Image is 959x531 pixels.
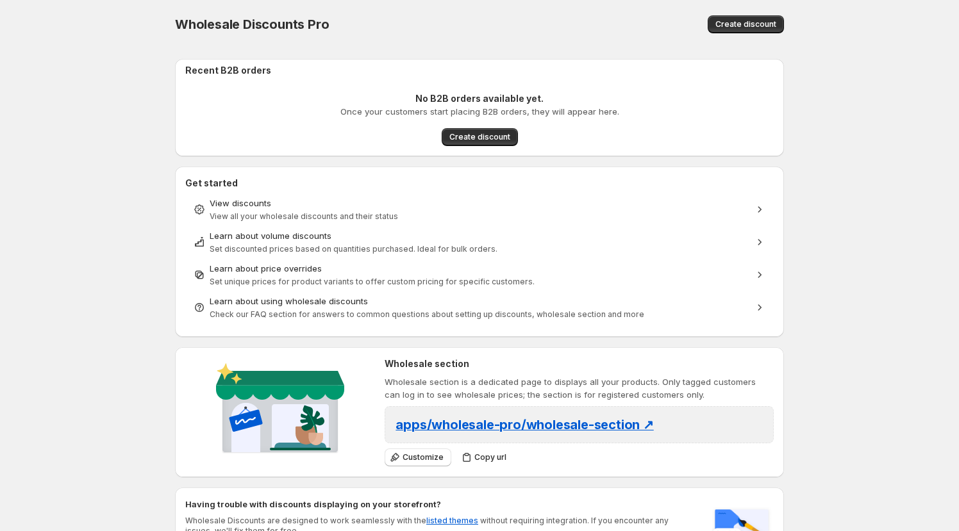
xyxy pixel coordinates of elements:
[456,448,514,466] button: Copy url
[442,128,518,146] button: Create discount
[396,417,653,432] span: apps/wholesale-pro/wholesale-section ↗
[210,211,398,221] span: View all your wholesale discounts and their status
[211,357,349,464] img: Wholesale section
[210,277,535,286] span: Set unique prices for product variants to offer custom pricing for specific customers.
[210,244,497,254] span: Set discounted prices based on quantities purchased. Ideal for bulk orders.
[385,357,774,370] h2: Wholesale section
[185,498,697,511] h2: Having trouble with discounts displaying on your storefront?
[415,92,544,105] p: No B2B orders available yet.
[715,19,776,29] span: Create discount
[340,105,619,118] p: Once your customers start placing B2B orders, they will appear here.
[385,375,774,401] p: Wholesale section is a dedicated page to displays all your products. Only tagged customers can lo...
[708,15,784,33] button: Create discount
[474,452,506,462] span: Copy url
[426,516,478,525] a: listed themes
[210,295,749,307] div: Learn about using wholesale discounts
[449,132,510,142] span: Create discount
[210,229,749,242] div: Learn about volume discounts
[185,177,774,190] h2: Get started
[175,17,329,32] span: Wholesale Discounts Pro
[396,421,653,431] a: apps/wholesale-pro/wholesale-section ↗
[210,309,644,319] span: Check our FAQ section for answers to common questions about setting up discounts, wholesale secti...
[210,262,749,275] div: Learn about price overrides
[385,448,451,466] button: Customize
[403,452,444,462] span: Customize
[185,64,779,77] h2: Recent B2B orders
[210,197,749,209] div: View discounts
